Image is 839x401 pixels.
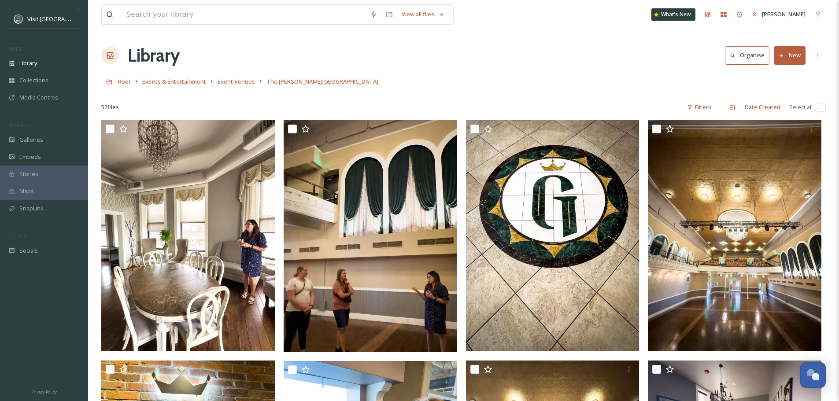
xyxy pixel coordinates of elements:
[122,5,366,24] input: Search your library
[19,76,48,85] span: Collections
[284,120,457,352] img: 3419a5a3-5d13-41b9-9454-e8db5f33ebed.jpg
[740,99,785,116] div: Date Created
[651,8,695,21] a: What's New
[266,76,378,87] a: The [PERSON_NAME][GEOGRAPHIC_DATA]
[101,103,119,111] span: 52 file s
[9,122,29,129] span: WIDGETS
[19,153,41,161] span: Embeds
[19,93,58,102] span: Media Centres
[266,77,378,85] span: The [PERSON_NAME][GEOGRAPHIC_DATA]
[27,15,96,23] span: Visit [GEOGRAPHIC_DATA]
[19,246,38,255] span: Socials
[142,77,206,85] span: Events & Entertainment
[683,99,716,116] div: Filters
[19,187,34,195] span: Maps
[118,77,131,85] span: Root
[648,120,821,351] img: 73ad3a69-1751-47c5-934e-144bbecba1a7.jpg
[128,42,180,69] a: Library
[19,204,44,213] span: SnapLink
[14,15,23,23] img: watertown-convention-and-visitors-bureau.jpg
[218,77,255,85] span: Event Venues
[9,233,26,239] span: SOCIALS
[118,76,131,87] a: Root
[19,170,38,178] span: Stories
[466,120,639,351] img: d7a8c4ba-e12d-4026-9326-561b5fee5fe7.jpg
[800,362,826,388] button: Open Chat
[725,46,769,64] button: Organise
[19,136,43,144] span: Galleries
[101,120,275,351] img: c81ec336-af62-43dd-b68a-31fa5a3fd3d2.jpg
[9,45,24,52] span: MEDIA
[762,10,806,18] span: [PERSON_NAME]
[142,76,206,87] a: Events & Entertainment
[31,389,57,395] span: Privacy Policy
[31,386,57,397] a: Privacy Policy
[397,6,449,23] a: View all files
[218,76,255,87] a: Event Venues
[19,59,37,67] span: Library
[789,103,813,111] span: Select all
[747,6,810,23] a: [PERSON_NAME]
[774,46,806,64] button: New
